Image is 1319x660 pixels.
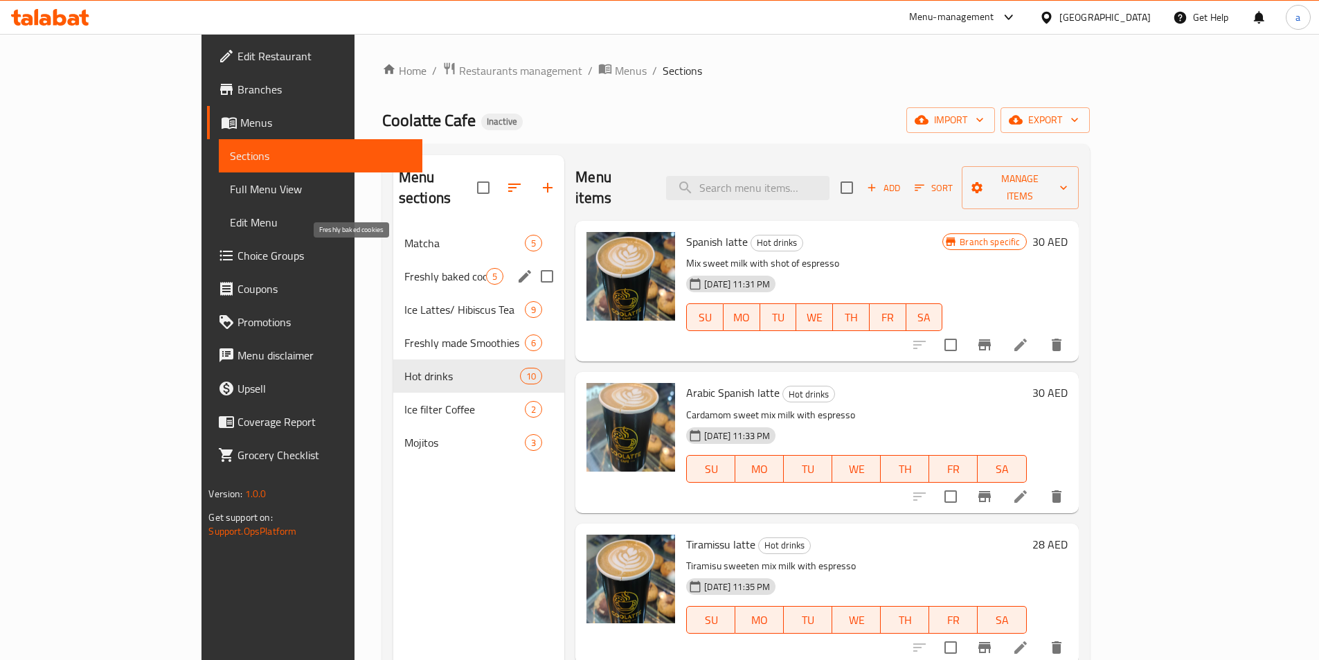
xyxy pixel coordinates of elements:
a: Edit menu item [1012,337,1029,353]
button: TU [784,606,832,634]
span: WE [838,459,875,479]
button: Add section [531,171,564,204]
span: Hot drinks [759,537,810,553]
span: Select section [832,173,861,202]
span: MO [741,459,778,479]
h6: 28 AED [1032,535,1068,554]
span: Matcha [404,235,525,251]
span: export [1012,112,1079,129]
span: a [1295,10,1300,25]
button: SU [686,455,735,483]
button: SU [686,606,735,634]
button: FR [929,606,978,634]
button: Manage items [962,166,1079,209]
button: TU [760,303,797,331]
span: WE [802,307,827,328]
input: search [666,176,829,200]
button: TH [881,606,929,634]
span: Ice Lattes/ Hibiscus Tea [404,301,525,318]
span: Edit Menu [230,214,411,231]
span: Promotions [237,314,411,330]
span: Sort sections [498,171,531,204]
button: export [1001,107,1090,133]
span: Ice filter Coffee [404,401,525,418]
button: TH [881,455,929,483]
a: Full Menu View [219,172,422,206]
span: Coupons [237,280,411,297]
a: Choice Groups [207,239,422,272]
span: SA [912,307,937,328]
div: Menu-management [909,9,994,26]
span: Manage items [973,170,1068,205]
span: Grocery Checklist [237,447,411,463]
span: Menus [240,114,411,131]
span: [DATE] 11:35 PM [699,580,775,594]
span: Upsell [237,380,411,397]
span: Select to update [936,482,965,511]
nav: Menu sections [393,221,564,465]
span: Arabic Spanish latte [686,382,780,403]
button: SA [906,303,943,331]
span: Coolatte Cafe [382,105,476,136]
button: WE [832,606,881,634]
button: WE [796,303,833,331]
span: Tiramissu latte [686,534,755,555]
button: Add [861,177,906,199]
span: 6 [526,337,541,350]
span: 2 [526,403,541,416]
span: TH [886,459,924,479]
img: Tiramissu latte [586,535,675,623]
a: Restaurants management [442,62,582,80]
span: Menus [615,62,647,79]
span: TH [838,307,864,328]
div: Inactive [481,114,523,130]
button: Sort [911,177,956,199]
span: Freshly baked cookies [404,268,486,285]
span: Restaurants management [459,62,582,79]
div: items [525,301,542,318]
a: Edit Restaurant [207,39,422,73]
span: Sections [663,62,702,79]
span: Select all sections [469,173,498,202]
span: Freshly made Smoothies [404,335,525,351]
button: Branch-specific-item [968,328,1001,362]
span: SA [983,459,1021,479]
button: WE [832,455,881,483]
span: Inactive [481,116,523,127]
a: Promotions [207,305,422,339]
a: Coverage Report [207,405,422,438]
button: FR [929,455,978,483]
span: MO [729,307,755,328]
h6: 30 AED [1032,232,1068,251]
span: FR [875,307,901,328]
span: Coverage Report [237,413,411,430]
span: FR [935,459,972,479]
div: items [525,434,542,451]
a: Upsell [207,372,422,405]
img: Arabic Spanish latte [586,383,675,472]
a: Support.OpsPlatform [208,522,296,540]
div: Hot drinks10 [393,359,564,393]
a: Sections [219,139,422,172]
span: Mojitos [404,434,525,451]
div: Hot drinks [404,368,520,384]
a: Coupons [207,272,422,305]
button: TU [784,455,832,483]
button: MO [735,455,784,483]
a: Branches [207,73,422,106]
span: Version: [208,485,242,503]
p: Cardamom sweet mix milk with espresso [686,407,1026,424]
span: 1.0.0 [245,485,267,503]
div: items [520,368,542,384]
button: edit [514,266,535,287]
span: TU [789,459,827,479]
button: TH [833,303,870,331]
div: items [525,401,542,418]
li: / [432,62,437,79]
span: Full Menu View [230,181,411,197]
div: [GEOGRAPHIC_DATA] [1059,10,1151,25]
span: 10 [521,370,541,383]
button: import [906,107,995,133]
span: SA [983,610,1021,630]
